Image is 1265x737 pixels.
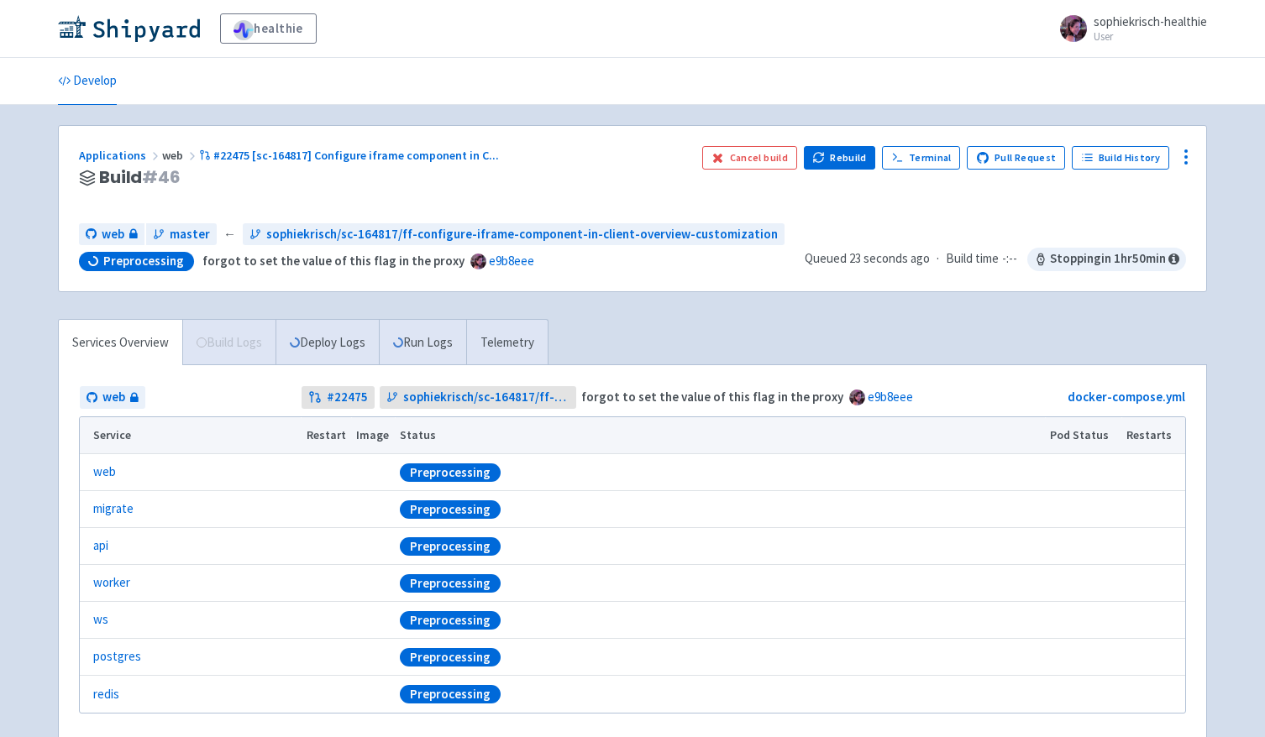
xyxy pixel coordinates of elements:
a: #22475 [sc-164817] Configure iframe component in C... [199,148,501,163]
th: Status [395,417,1045,454]
a: Deploy Logs [276,320,379,366]
span: ← [223,225,236,244]
div: · [805,248,1186,271]
a: Services Overview [59,320,182,366]
a: worker [93,573,130,593]
a: Pull Request [967,146,1065,170]
small: User [1094,31,1207,42]
a: Build History [1072,146,1169,170]
th: Service [80,417,301,454]
a: healthie [220,13,317,44]
a: #22475 [302,386,375,409]
span: web [162,148,199,163]
a: api [93,536,108,556]
button: Rebuild [804,146,876,170]
a: Telemetry [466,320,548,366]
div: Preprocessing [400,500,501,519]
a: docker-compose.yml [1068,389,1185,405]
time: 23 seconds ago [849,250,930,266]
button: Cancel build [702,146,797,170]
a: sophiekrisch/sc-164817/ff-configure-iframe-component-in-client-overview-customization [243,223,785,246]
div: Preprocessing [400,611,501,630]
span: -:-- [1002,249,1017,269]
span: web [102,225,124,244]
div: Preprocessing [400,574,501,593]
a: Develop [58,58,117,105]
span: #22475 [sc-164817] Configure iframe component in C ... [213,148,499,163]
div: Preprocessing [400,685,501,703]
a: sophiekrisch/sc-164817/ff-configure-iframe-component-in-client-overview-customization [380,386,577,409]
div: Preprocessing [400,537,501,556]
span: master [170,225,210,244]
strong: forgot to set the value of this flag in the proxy [581,389,843,405]
a: Terminal [882,146,960,170]
span: Queued [805,250,930,266]
span: sophiekrisch/sc-164817/ff-configure-iframe-component-in-client-overview-customization [266,225,778,244]
a: e9b8eee [489,253,534,269]
span: sophiekrisch/sc-164817/ff-configure-iframe-component-in-client-overview-customization [403,388,570,407]
a: master [146,223,217,246]
a: Applications [79,148,162,163]
th: Image [351,417,395,454]
a: migrate [93,499,134,519]
a: sophiekrisch-healthie User [1050,15,1207,42]
th: Restarts [1121,417,1185,454]
strong: forgot to set the value of this flag in the proxy [202,253,465,269]
a: redis [93,685,119,704]
span: web [102,388,125,407]
a: e9b8eee [868,389,913,405]
a: ws [93,610,108,630]
a: web [93,463,116,482]
span: sophiekrisch-healthie [1094,13,1207,29]
span: Build [99,168,181,187]
span: Stopping in 1 hr 50 min [1027,248,1186,271]
strong: # 22475 [327,388,368,407]
div: Preprocessing [400,648,501,666]
a: Run Logs [379,320,466,366]
span: Build time [946,249,999,269]
a: web [79,223,144,246]
span: Preprocessing [103,253,184,269]
a: web [80,386,145,409]
th: Pod Status [1045,417,1121,454]
div: Preprocessing [400,463,501,482]
span: # 46 [142,165,181,189]
img: Shipyard logo [58,15,200,42]
th: Restart [301,417,351,454]
a: postgres [93,647,141,666]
